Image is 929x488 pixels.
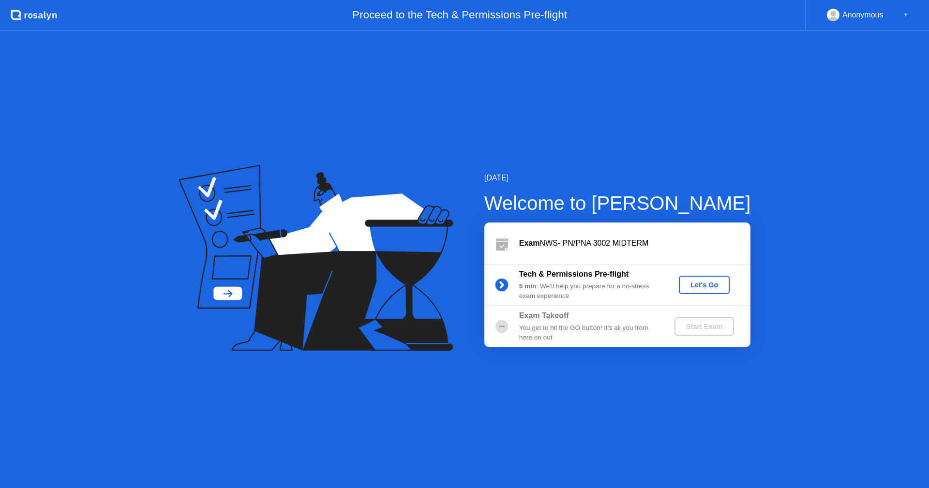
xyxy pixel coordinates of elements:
b: 5 min [519,282,537,290]
button: Start Exam [674,317,734,336]
button: Let's Go [679,276,730,294]
div: Start Exam [678,323,730,330]
div: [DATE] [484,172,751,184]
b: Tech & Permissions Pre-flight [519,270,629,278]
div: Welcome to [PERSON_NAME] [484,189,751,218]
div: You get to hit the GO button! It’s all you from here on out [519,323,659,343]
b: Exam [519,239,540,247]
div: Anonymous [842,9,884,21]
div: ▼ [903,9,908,21]
div: : We’ll help you prepare for a no-stress exam experience [519,281,659,301]
div: NWS- PN/PNA 3002 MIDTERM [519,237,750,249]
b: Exam Takeoff [519,311,569,320]
div: Let's Go [683,281,726,289]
